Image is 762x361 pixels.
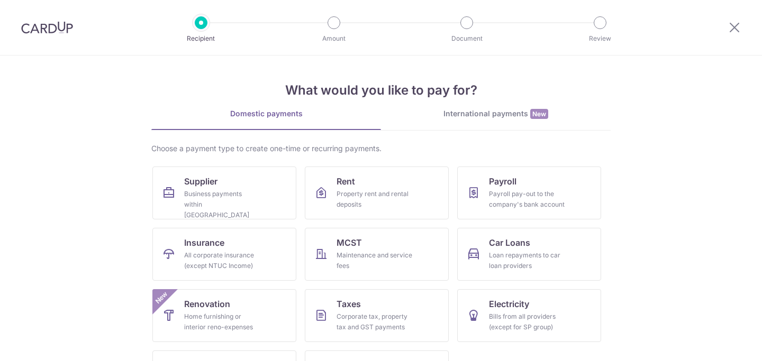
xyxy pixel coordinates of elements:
a: RentProperty rent and rental deposits [305,166,449,219]
span: New [530,109,548,119]
span: Supplier [184,175,217,188]
a: Car LoansLoan repayments to car loan providers [457,228,601,281]
p: Document [428,33,506,44]
div: International payments [381,108,611,119]
a: TaxesCorporate tax, property tax and GST payments [305,289,449,342]
span: Insurance [184,236,224,249]
a: InsuranceAll corporate insurance (except NTUC Income) [152,228,296,281]
div: Business payments within [GEOGRAPHIC_DATA] [184,189,260,220]
div: Payroll pay-out to the company's bank account [489,189,565,210]
h4: What would you like to pay for? [151,81,611,100]
span: New [153,289,170,307]
img: CardUp [21,21,73,34]
span: MCST [337,236,362,249]
div: Bills from all providers (except for SP group) [489,311,565,332]
div: Domestic payments [151,108,381,119]
span: Electricity [489,298,529,310]
p: Review [561,33,639,44]
span: Payroll [489,175,516,188]
a: MCSTMaintenance and service fees [305,228,449,281]
a: SupplierBusiness payments within [GEOGRAPHIC_DATA] [152,166,296,219]
a: RenovationHome furnishing or interior reno-expensesNew [152,289,296,342]
div: Loan repayments to car loan providers [489,250,565,271]
span: Taxes [337,298,361,310]
span: Car Loans [489,236,530,249]
span: Renovation [184,298,230,310]
a: PayrollPayroll pay-out to the company's bank account [457,166,601,219]
div: Maintenance and service fees [337,250,413,271]
p: Amount [295,33,373,44]
div: Corporate tax, property tax and GST payments [337,311,413,332]
span: Rent [337,175,355,188]
div: Home furnishing or interior reno-expenses [184,311,260,332]
a: ElectricityBills from all providers (except for SP group) [457,289,601,342]
div: All corporate insurance (except NTUC Income) [184,250,260,271]
div: Choose a payment type to create one-time or recurring payments. [151,143,611,154]
p: Recipient [162,33,240,44]
div: Property rent and rental deposits [337,189,413,210]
